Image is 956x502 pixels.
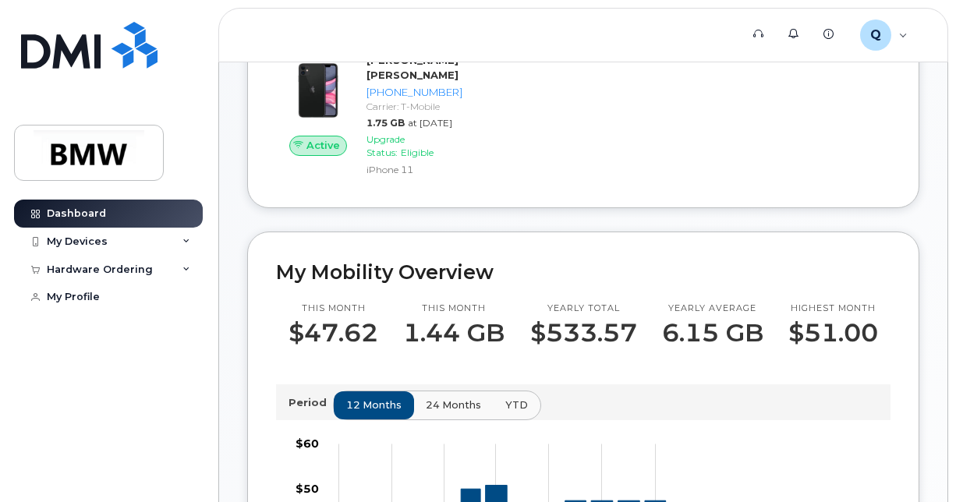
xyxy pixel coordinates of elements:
[662,319,763,347] p: 6.15 GB
[366,85,462,100] div: [PHONE_NUMBER]
[403,319,505,347] p: 1.44 GB
[788,319,878,347] p: $51.00
[366,163,462,176] div: iPhone 11
[296,437,319,451] tspan: $60
[366,133,405,158] span: Upgrade Status:
[888,434,944,490] iframe: Messenger Launcher
[788,302,878,315] p: Highest month
[401,147,434,158] span: Eligible
[289,395,333,410] p: Period
[426,398,481,412] span: 24 months
[276,53,469,179] a: Active[PERSON_NAME] [PERSON_NAME][PHONE_NUMBER]Carrier: T-Mobile1.75 GBat [DATE]Upgrade Status:El...
[408,117,452,129] span: at [DATE]
[366,100,462,113] div: Carrier: T-Mobile
[306,138,340,153] span: Active
[366,117,405,129] span: 1.75 GB
[849,19,919,51] div: QTC7592
[870,26,881,44] span: Q
[505,398,528,412] span: YTD
[530,302,637,315] p: Yearly total
[296,482,319,496] tspan: $50
[289,302,378,315] p: This month
[662,302,763,315] p: Yearly average
[403,302,505,315] p: This month
[289,319,378,347] p: $47.62
[366,54,459,81] strong: [PERSON_NAME] [PERSON_NAME]
[289,61,348,120] img: iPhone_11.jpg
[530,319,637,347] p: $533.57
[276,260,890,284] h2: My Mobility Overview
